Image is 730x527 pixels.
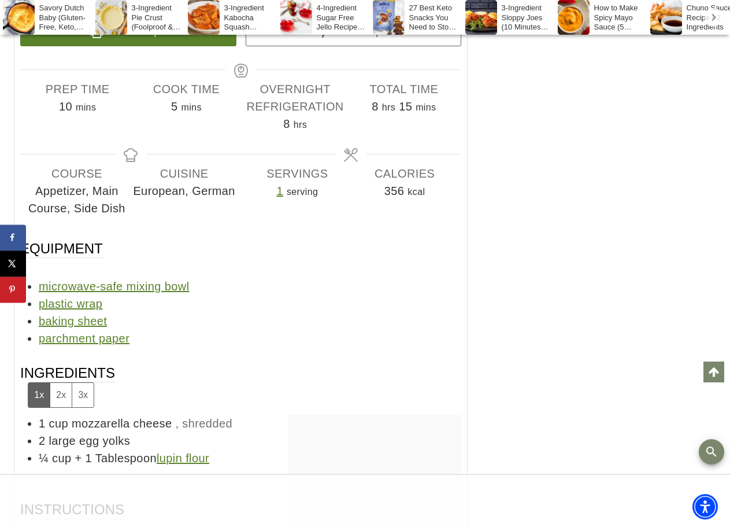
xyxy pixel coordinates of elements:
[384,185,405,197] span: 356
[131,182,238,200] span: European, German
[49,417,68,430] span: cup
[132,80,240,98] span: Cook Time
[52,452,71,465] span: cup
[276,185,283,197] a: Adjust recipe servings
[692,494,718,519] div: Accessibility Menu
[23,182,131,217] span: Appetizer, Main Course, Side Dish
[23,165,131,182] span: Course
[76,102,96,112] span: mins
[175,417,232,430] span: , shredded
[287,187,318,197] span: serving
[39,332,129,345] a: parchment paper
[49,434,76,447] span: large
[39,417,46,430] span: 1
[20,239,103,258] span: Equipment
[244,165,351,182] span: Servings
[351,165,458,182] span: Calories
[157,452,209,465] a: lupin flour
[131,165,238,182] span: Cuisine
[39,315,107,327] a: baking sheet
[39,280,189,293] a: microwave-safe mixing bowl
[171,100,178,113] span: 5
[75,452,209,465] span: + 1 Tablespoon
[382,102,395,112] span: hrs
[72,417,172,430] span: mozzarella cheese
[407,187,425,197] span: kcal
[72,383,94,407] button: Adjust servings by 3x
[283,117,290,130] span: 8
[39,297,102,310] a: plastic wrap
[399,100,412,113] span: 15
[23,80,132,98] span: Prep Time
[350,80,458,98] span: Total Time
[20,364,115,407] span: Ingredients
[59,100,72,113] span: 10
[241,80,350,115] span: Overnight Refrigeration
[372,100,379,113] span: 8
[703,362,724,382] a: Scroll to top
[50,383,72,407] button: Adjust servings by 2x
[39,452,49,465] span: ¼
[39,434,46,447] span: 2
[79,434,130,447] span: egg yolks
[181,102,201,112] span: mins
[294,120,307,130] span: hrs
[416,102,436,112] span: mins
[28,383,50,407] button: Adjust servings by 1x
